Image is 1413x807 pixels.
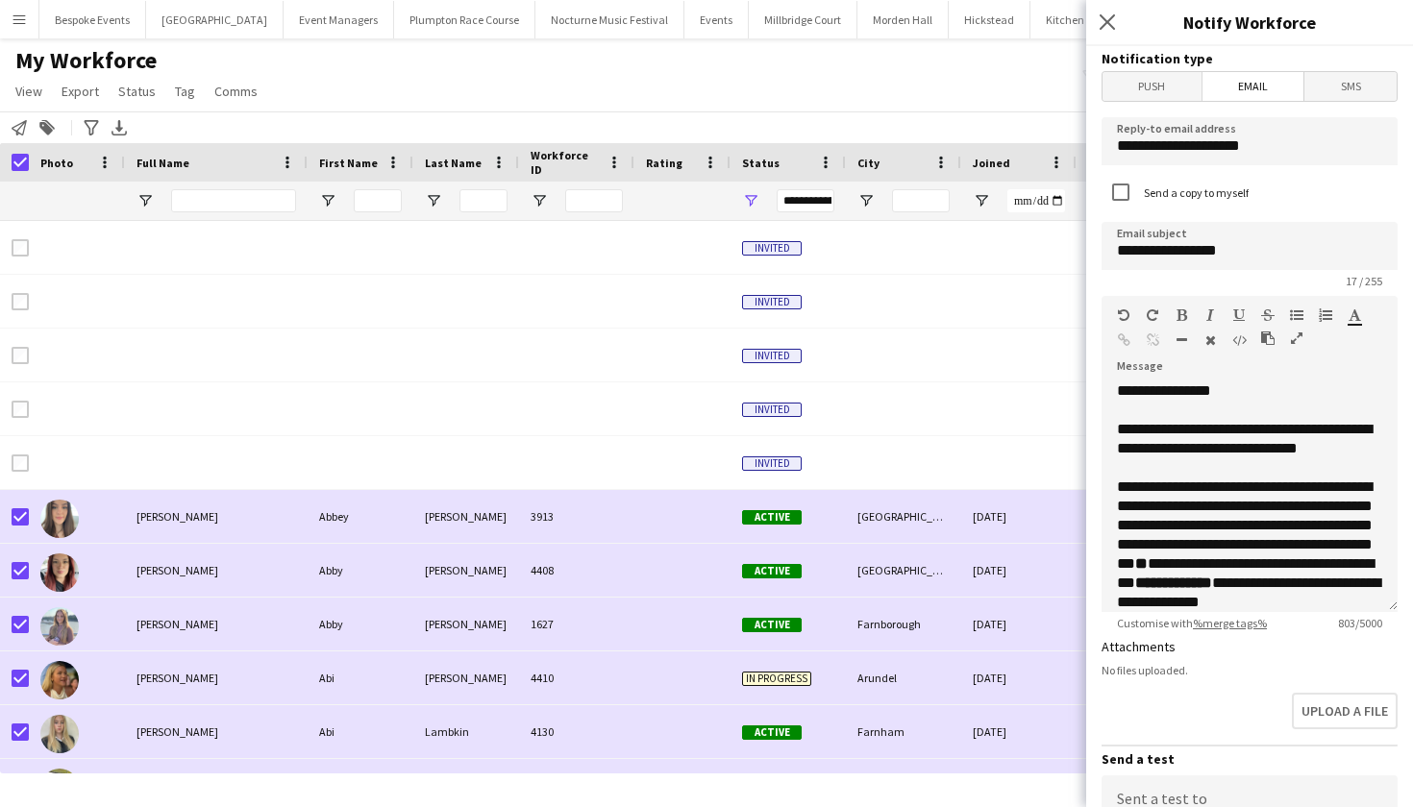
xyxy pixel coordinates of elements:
[1102,50,1398,67] h3: Notification type
[319,156,378,170] span: First Name
[1146,307,1159,323] button: Redo
[1232,307,1246,323] button: Underline
[1348,307,1361,323] button: Text Color
[646,156,682,170] span: Rating
[961,651,1077,704] div: [DATE]
[1203,332,1217,348] button: Clear Formatting
[742,564,802,578] span: Active
[961,705,1077,758] div: [DATE]
[1077,598,1192,650] div: 585 days
[15,46,157,75] span: My Workforce
[519,651,634,704] div: 4410
[39,1,146,38] button: Bespoke Events
[40,607,79,646] img: Abby McEwen
[308,651,413,704] div: Abi
[40,769,79,807] img: Abigail Lebus
[892,189,950,212] input: City Filter Input
[846,651,961,704] div: Arundel
[413,490,519,543] div: [PERSON_NAME]
[565,189,623,212] input: Workforce ID Filter Input
[308,544,413,597] div: Abby
[40,500,79,538] img: Abbey Campbell
[973,156,1010,170] span: Joined
[284,1,394,38] button: Event Managers
[54,79,107,104] a: Export
[1103,72,1202,101] span: Push
[413,705,519,758] div: Lambkin
[1030,1,1101,38] button: Kitchen
[846,705,961,758] div: Farnham
[1261,307,1275,323] button: Strikethrough
[214,83,258,100] span: Comms
[1292,693,1398,729] button: Upload a file
[684,1,749,38] button: Events
[846,544,961,597] div: [GEOGRAPHIC_DATA]
[12,293,29,310] input: Row Selection is disabled for this row (unchecked)
[459,189,508,212] input: Last Name Filter Input
[1102,750,1398,768] h3: Send a test
[308,705,413,758] div: Abi
[136,724,218,739] span: [PERSON_NAME]
[40,715,79,753] img: Abi Lambkin
[207,79,265,104] a: Comms
[12,454,29,472] input: Row Selection is disabled for this row (unchecked)
[8,116,31,139] app-action-btn: Notify workforce
[1202,72,1304,101] span: Email
[961,544,1077,597] div: [DATE]
[531,148,600,177] span: Workforce ID
[535,1,684,38] button: Nocturne Music Festival
[519,598,634,650] div: 1627
[413,651,519,704] div: [PERSON_NAME]
[742,725,802,740] span: Active
[846,598,961,650] div: Farnborough
[425,192,442,209] button: Open Filter Menu
[1102,616,1282,630] span: Customise with
[1330,274,1398,288] span: 17 / 255
[742,510,802,525] span: Active
[12,347,29,364] input: Row Selection is disabled for this row (unchecked)
[519,544,634,597] div: 4408
[175,83,195,100] span: Tag
[394,1,535,38] button: Plumpton Race Course
[171,189,296,212] input: Full Name Filter Input
[354,189,402,212] input: First Name Filter Input
[1323,616,1398,630] span: 803 / 5000
[167,79,203,104] a: Tag
[1203,307,1217,323] button: Italic
[136,563,218,577] span: [PERSON_NAME]
[742,349,802,363] span: Invited
[425,156,482,170] span: Last Name
[108,116,131,139] app-action-btn: Export XLSX
[1290,307,1303,323] button: Unordered List
[1175,332,1188,348] button: Horizontal Line
[36,116,59,139] app-action-btn: Add to tag
[949,1,1030,38] button: Hickstead
[742,456,802,471] span: Invited
[413,598,519,650] div: [PERSON_NAME]
[8,79,50,104] a: View
[1304,72,1397,101] span: SMS
[1102,638,1176,655] label: Attachments
[1193,616,1267,630] a: %merge tags%
[80,116,103,139] app-action-btn: Advanced filters
[40,156,73,170] span: Photo
[15,83,42,100] span: View
[742,618,802,632] span: Active
[308,490,413,543] div: Abbey
[519,490,634,543] div: 3913
[749,1,857,38] button: Millbridge Court
[961,598,1077,650] div: [DATE]
[146,1,284,38] button: [GEOGRAPHIC_DATA]
[531,192,548,209] button: Open Filter Menu
[742,403,802,417] span: Invited
[1140,185,1249,200] label: Send a copy to myself
[973,192,990,209] button: Open Filter Menu
[857,156,880,170] span: City
[1117,307,1130,323] button: Undo
[742,192,759,209] button: Open Filter Menu
[961,490,1077,543] div: [DATE]
[846,490,961,543] div: [GEOGRAPHIC_DATA]
[40,553,79,592] img: Abby Kennedy
[1261,330,1275,346] button: Paste as plain text
[12,401,29,418] input: Row Selection is disabled for this row (unchecked)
